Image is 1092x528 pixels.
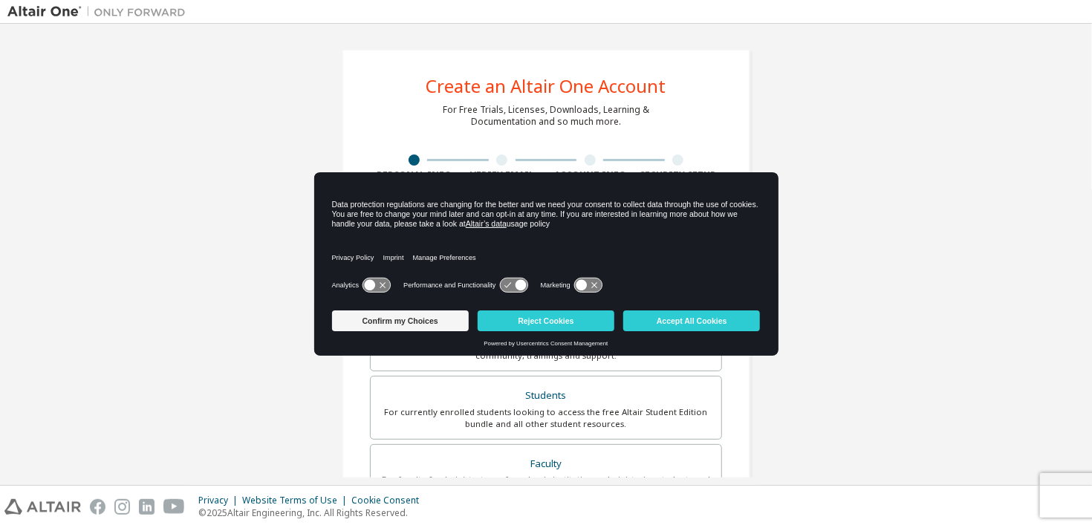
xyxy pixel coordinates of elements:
div: Security Setup [634,169,723,181]
div: For Free Trials, Licenses, Downloads, Learning & Documentation and so much more. [443,104,649,128]
img: altair_logo.svg [4,499,81,515]
img: Altair One [7,4,193,19]
div: Website Terms of Use [242,495,351,506]
div: For currently enrolled students looking to access the free Altair Student Edition bundle and all ... [380,406,712,430]
img: youtube.svg [163,499,185,515]
div: Privacy [198,495,242,506]
img: instagram.svg [114,499,130,515]
div: Account Info [546,169,634,181]
div: Faculty [380,454,712,475]
img: linkedin.svg [139,499,155,515]
div: Create an Altair One Account [426,77,666,95]
div: Verify Email [458,169,547,181]
div: Cookie Consent [351,495,428,506]
div: Students [380,385,712,406]
div: For faculty & administrators of academic institutions administering students and accessing softwa... [380,474,712,498]
p: © 2025 Altair Engineering, Inc. All Rights Reserved. [198,506,428,519]
img: facebook.svg [90,499,105,515]
div: Personal Info [370,169,458,181]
